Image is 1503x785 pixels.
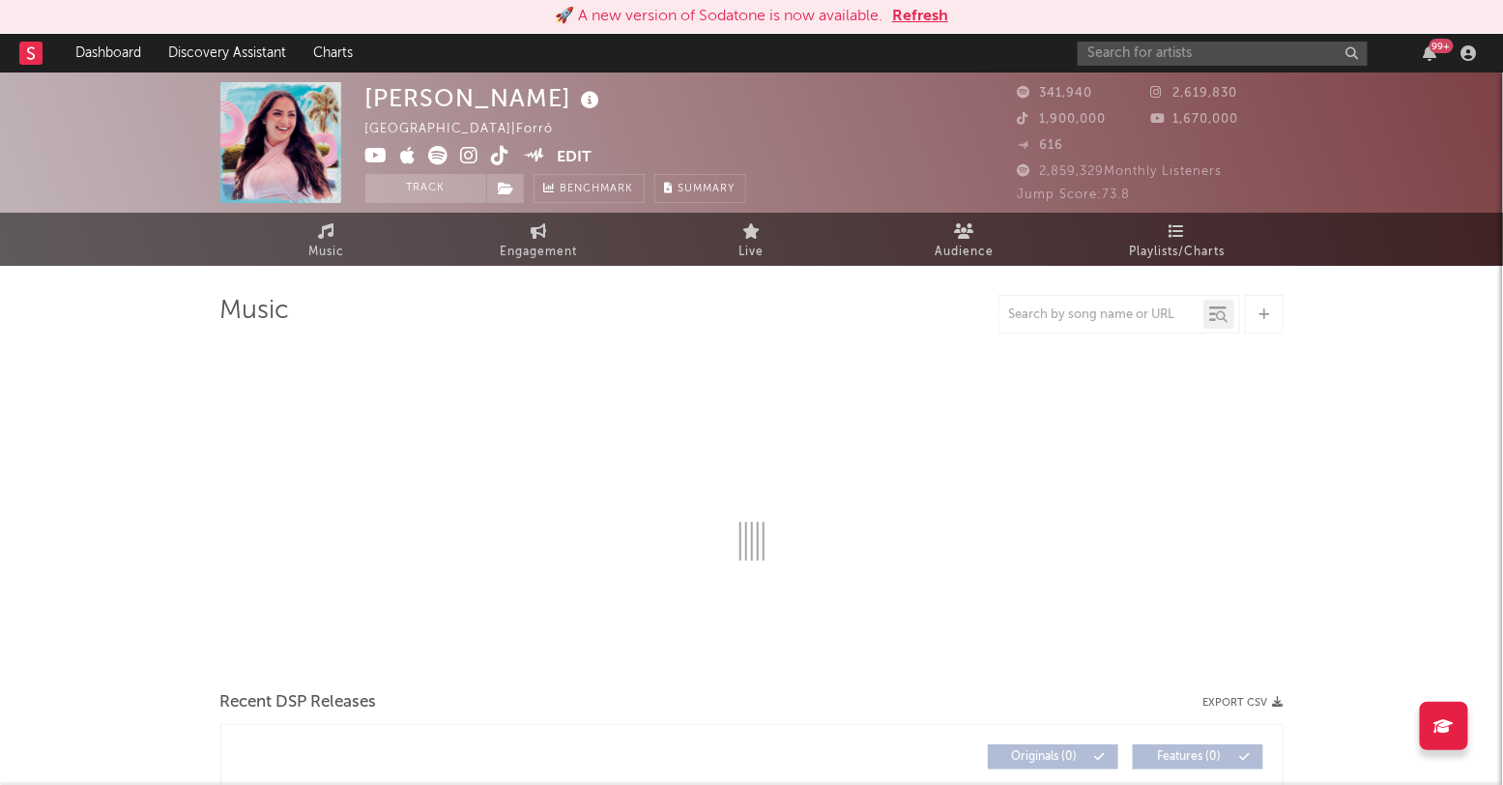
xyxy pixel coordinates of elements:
[1145,751,1234,763] span: Features ( 0 )
[654,174,746,203] button: Summary
[646,213,858,266] a: Live
[1150,87,1237,100] span: 2,619,830
[1018,165,1223,178] span: 2,859,329 Monthly Listeners
[858,213,1071,266] a: Audience
[220,691,377,714] span: Recent DSP Releases
[1129,241,1225,264] span: Playlists/Charts
[1150,113,1238,126] span: 1,670,000
[1000,751,1089,763] span: Originals ( 0 )
[300,34,366,73] a: Charts
[220,213,433,266] a: Music
[555,5,882,28] div: 🚀 A new version of Sodatone is now available.
[365,118,576,141] div: [GEOGRAPHIC_DATA] | Forró
[739,241,765,264] span: Live
[1133,744,1263,770] button: Features(0)
[1430,39,1454,53] div: 99 +
[557,146,592,170] button: Edit
[561,178,634,201] span: Benchmark
[999,307,1203,323] input: Search by song name or URL
[935,241,994,264] span: Audience
[1078,42,1368,66] input: Search for artists
[1071,213,1284,266] a: Playlists/Charts
[1018,189,1131,201] span: Jump Score: 73.8
[1018,139,1064,152] span: 616
[501,241,578,264] span: Engagement
[1424,45,1437,61] button: 99+
[679,184,736,194] span: Summary
[892,5,948,28] button: Refresh
[433,213,646,266] a: Engagement
[988,744,1118,770] button: Originals(0)
[1203,697,1284,709] button: Export CSV
[365,174,486,203] button: Track
[1018,87,1093,100] span: 341,940
[308,241,344,264] span: Music
[155,34,300,73] a: Discovery Assistant
[62,34,155,73] a: Dashboard
[534,174,645,203] a: Benchmark
[365,82,605,114] div: [PERSON_NAME]
[1018,113,1107,126] span: 1,900,000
